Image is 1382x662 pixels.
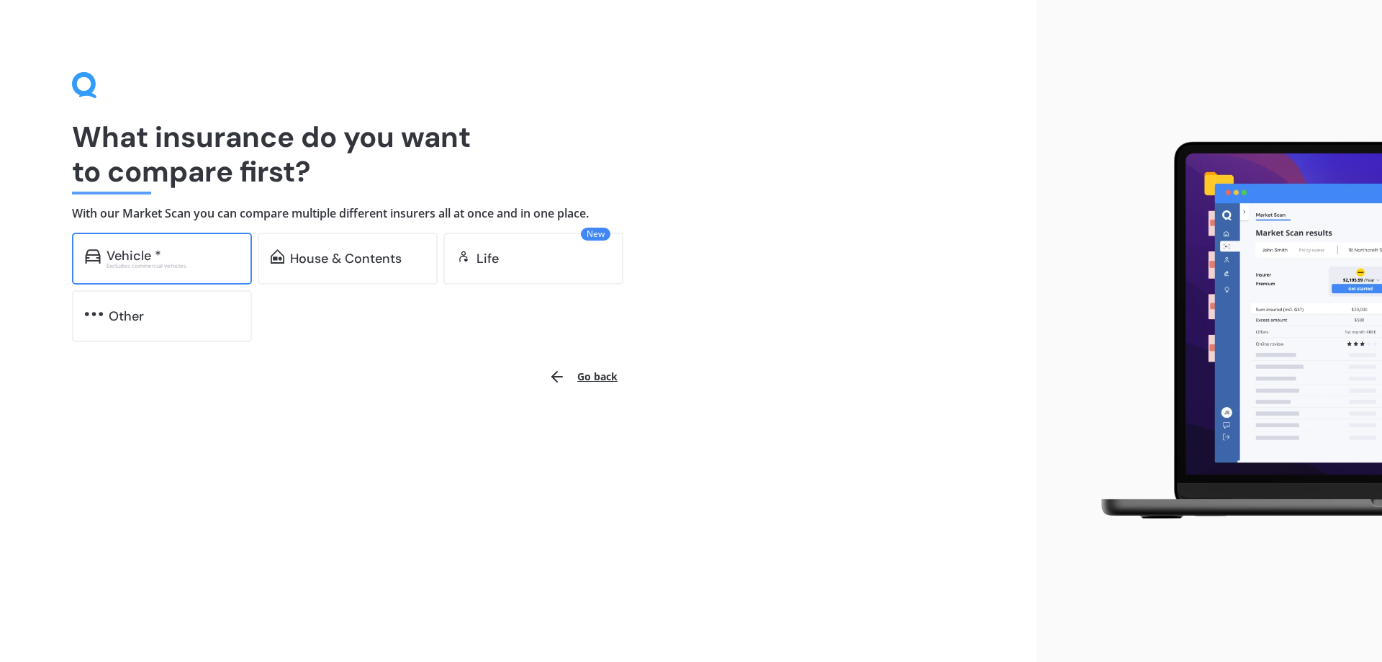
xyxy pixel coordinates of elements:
[85,307,103,321] img: other.81dba5aafe580aa69f38.svg
[72,206,965,221] h4: With our Market Scan you can compare multiple different insurers all at once and in one place.
[271,249,284,264] img: home-and-contents.b802091223b8502ef2dd.svg
[456,249,471,264] img: life.f720d6a2d7cdcd3ad642.svg
[540,359,626,394] button: Go back
[85,249,101,264] img: car.f15378c7a67c060ca3f3.svg
[107,263,239,269] div: Excludes commercial vehicles
[1080,133,1382,529] img: laptop.webp
[72,120,965,189] h1: What insurance do you want to compare first?
[477,251,499,266] div: Life
[109,309,144,323] div: Other
[581,228,610,241] span: New
[290,251,402,266] div: House & Contents
[107,249,161,263] div: Vehicle *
